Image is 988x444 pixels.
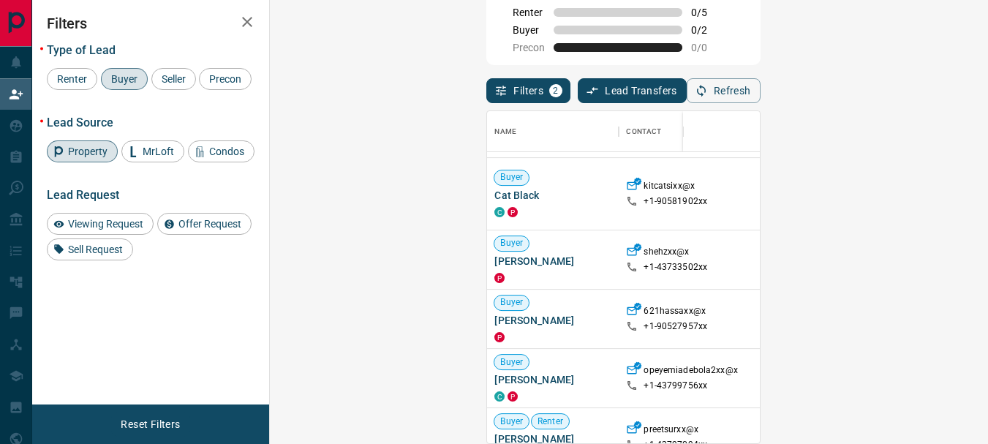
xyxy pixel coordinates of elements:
[494,332,505,342] div: property.ca
[494,254,611,268] span: [PERSON_NAME]
[691,42,723,53] span: 0 / 0
[644,364,737,380] p: opeyemiadebola2xx@x
[644,195,707,208] p: +1- 90581902xx
[204,146,249,157] span: Condos
[47,68,97,90] div: Renter
[137,146,179,157] span: MrLoft
[47,15,254,32] h2: Filters
[63,146,113,157] span: Property
[47,140,118,162] div: Property
[101,68,148,90] div: Buyer
[644,246,689,261] p: shehzxx@x
[157,73,191,85] span: Seller
[508,391,518,402] div: property.ca
[494,172,529,184] span: Buyer
[513,7,545,18] span: Renter
[644,180,695,195] p: kitcatsixx@x
[691,24,723,36] span: 0 / 2
[188,140,254,162] div: Condos
[644,320,707,333] p: +1- 90527957xx
[63,218,148,230] span: Viewing Request
[173,218,246,230] span: Offer Request
[687,78,761,103] button: Refresh
[494,356,529,369] span: Buyer
[47,116,113,129] span: Lead Source
[106,73,143,85] span: Buyer
[513,24,545,36] span: Buyer
[121,140,184,162] div: MrLoft
[494,238,529,250] span: Buyer
[551,86,561,96] span: 2
[691,7,723,18] span: 0 / 5
[644,380,707,392] p: +1- 43799756xx
[111,412,189,437] button: Reset Filters
[47,213,154,235] div: Viewing Request
[494,207,505,217] div: condos.ca
[157,213,252,235] div: Offer Request
[494,391,505,402] div: condos.ca
[644,424,698,439] p: preetsurxx@x
[494,415,529,428] span: Buyer
[494,188,611,203] span: Cat Black
[578,78,687,103] button: Lead Transfers
[486,78,570,103] button: Filters2
[52,73,92,85] span: Renter
[63,244,128,255] span: Sell Request
[494,313,611,328] span: [PERSON_NAME]
[508,207,518,217] div: property.ca
[532,415,569,428] span: Renter
[199,68,252,90] div: Precon
[644,261,707,274] p: +1- 43733502xx
[494,273,505,283] div: property.ca
[494,372,611,387] span: [PERSON_NAME]
[47,43,116,57] span: Type of Lead
[47,238,133,260] div: Sell Request
[47,188,119,202] span: Lead Request
[644,305,706,320] p: 621hassaxx@x
[204,73,246,85] span: Precon
[513,42,545,53] span: Precon
[487,111,619,152] div: Name
[151,68,196,90] div: Seller
[494,297,529,309] span: Buyer
[619,111,736,152] div: Contact
[494,111,516,152] div: Name
[626,111,661,152] div: Contact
